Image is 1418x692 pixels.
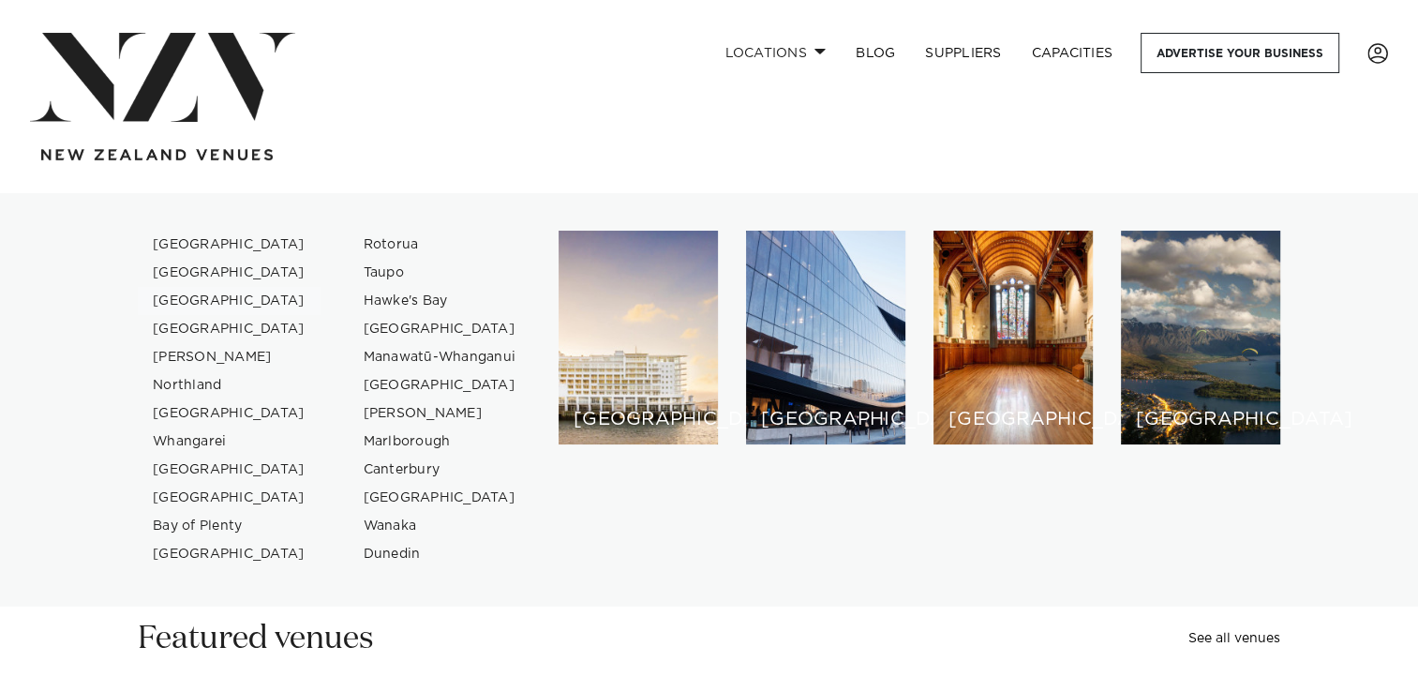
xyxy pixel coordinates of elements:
[349,259,531,287] a: Taupo
[138,371,321,399] a: Northland
[1136,410,1265,429] h6: [GEOGRAPHIC_DATA]
[349,231,531,259] a: Rotorua
[138,399,321,428] a: [GEOGRAPHIC_DATA]
[138,315,321,343] a: [GEOGRAPHIC_DATA]
[138,343,321,371] a: [PERSON_NAME]
[349,540,531,568] a: Dunedin
[41,149,273,161] img: new-zealand-venues-text.png
[349,428,531,456] a: Marlborough
[1188,632,1280,645] a: See all venues
[349,371,531,399] a: [GEOGRAPHIC_DATA]
[138,618,374,660] h2: Featured venues
[349,484,531,512] a: [GEOGRAPHIC_DATA]
[841,33,910,73] a: BLOG
[349,343,531,371] a: Manawatū-Whanganui
[349,315,531,343] a: [GEOGRAPHIC_DATA]
[138,231,321,259] a: [GEOGRAPHIC_DATA]
[138,259,321,287] a: [GEOGRAPHIC_DATA]
[138,512,321,540] a: Bay of Plenty
[138,456,321,484] a: [GEOGRAPHIC_DATA]
[559,231,718,444] a: Auckland venues [GEOGRAPHIC_DATA]
[349,399,531,428] a: [PERSON_NAME]
[138,428,321,456] a: Whangarei
[761,410,890,429] h6: [GEOGRAPHIC_DATA]
[349,512,531,540] a: Wanaka
[1121,231,1280,444] a: Queenstown venues [GEOGRAPHIC_DATA]
[948,410,1078,429] h6: [GEOGRAPHIC_DATA]
[746,231,905,444] a: Wellington venues [GEOGRAPHIC_DATA]
[1141,33,1339,73] a: Advertise your business
[138,540,321,568] a: [GEOGRAPHIC_DATA]
[933,231,1093,444] a: Christchurch venues [GEOGRAPHIC_DATA]
[138,287,321,315] a: [GEOGRAPHIC_DATA]
[349,287,531,315] a: Hawke's Bay
[30,33,295,122] img: nzv-logo.png
[1017,33,1128,73] a: Capacities
[910,33,1016,73] a: SUPPLIERS
[349,456,531,484] a: Canterbury
[709,33,841,73] a: Locations
[138,484,321,512] a: [GEOGRAPHIC_DATA]
[574,410,703,429] h6: [GEOGRAPHIC_DATA]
